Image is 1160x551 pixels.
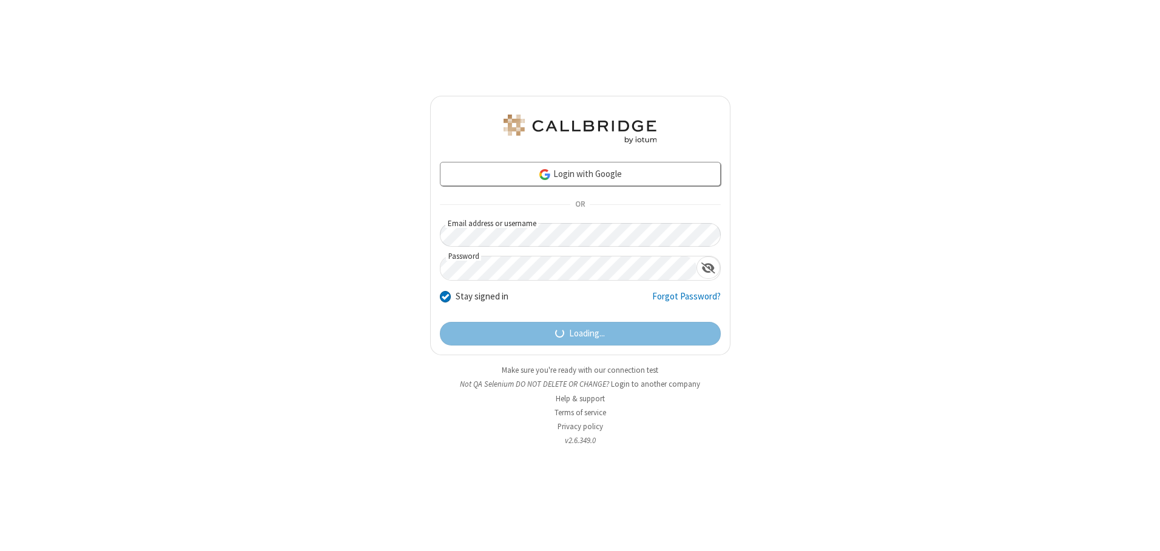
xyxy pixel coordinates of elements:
li: Not QA Selenium DO NOT DELETE OR CHANGE? [430,378,730,390]
span: Loading... [569,327,605,341]
span: OR [570,196,590,213]
a: Terms of service [555,407,606,418]
a: Forgot Password? [652,290,721,313]
a: Login with Google [440,162,721,186]
a: Privacy policy [558,421,603,432]
input: Password [440,256,696,280]
img: QA Selenium DO NOT DELETE OR CHANGE [501,115,659,144]
li: v2.6.349.0 [430,435,730,446]
button: Loading... [440,322,721,346]
a: Help & support [556,393,605,404]
button: Login to another company [611,378,700,390]
img: google-icon.png [538,168,551,181]
label: Stay signed in [456,290,508,304]
div: Show password [696,256,720,279]
input: Email address or username [440,223,721,247]
a: Make sure you're ready with our connection test [502,365,658,375]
